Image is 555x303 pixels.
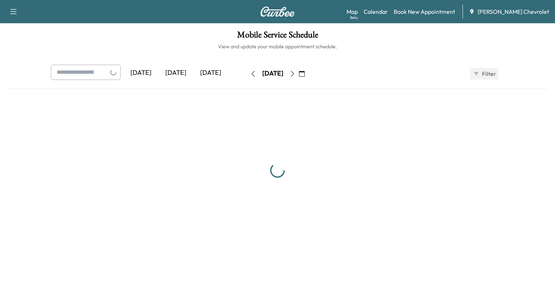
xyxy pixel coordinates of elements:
a: MapBeta [347,7,358,16]
a: Book New Appointment [394,7,455,16]
h1: Mobile Service Schedule [7,31,548,43]
div: Beta [350,15,358,20]
a: Calendar [364,7,388,16]
div: [DATE] [123,65,158,81]
img: Curbee Logo [260,7,295,17]
h6: View and update your mobile appointment schedule. [7,43,548,50]
div: [DATE] [158,65,193,81]
div: [DATE] [193,65,228,81]
span: Filter [482,69,495,78]
span: [PERSON_NAME] Chevrolet [478,7,549,16]
button: Filter [470,68,498,80]
div: [DATE] [262,69,283,78]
